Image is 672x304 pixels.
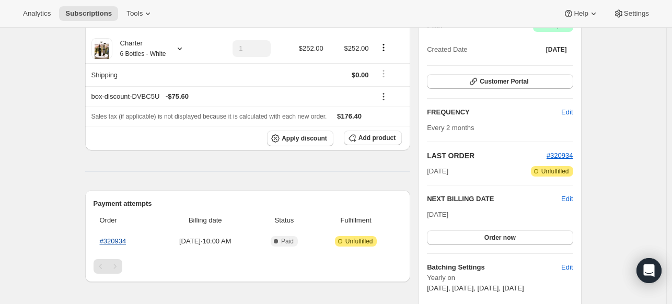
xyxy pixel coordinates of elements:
div: Open Intercom Messenger [636,258,662,283]
button: Settings [607,6,655,21]
span: Analytics [23,9,51,18]
div: box-discount-DVBC5U [91,91,369,102]
button: Help [557,6,605,21]
span: [DATE] [427,166,448,177]
span: Help [574,9,588,18]
button: Product actions [375,42,392,53]
th: Order [94,209,155,232]
span: Sales tax (if applicable) is not displayed because it is calculated with each new order. [91,113,327,120]
button: Edit [561,194,573,204]
nav: Pagination [94,259,402,274]
a: #320934 [100,237,126,245]
th: Shipping [85,63,209,86]
span: Yearly on [427,273,573,283]
small: 6 Bottles - White [120,50,166,57]
h2: NEXT BILLING DATE [427,194,561,204]
button: Customer Portal [427,74,573,89]
a: #320934 [547,151,573,159]
h2: LAST ORDER [427,150,547,161]
span: Subscriptions [65,9,112,18]
button: Order now [427,230,573,245]
span: Paid [281,237,294,245]
span: Tools [126,9,143,18]
span: Order now [484,233,516,242]
button: Shipping actions [375,68,392,79]
h6: Batching Settings [427,262,561,273]
span: Settings [624,9,649,18]
span: Billing date [158,215,252,226]
button: [DATE] [540,42,573,57]
span: Edit [561,262,573,273]
button: Edit [555,104,579,121]
span: Unfulfilled [345,237,373,245]
button: Analytics [17,6,57,21]
span: $252.00 [299,44,323,52]
button: #320934 [547,150,573,161]
button: Edit [555,259,579,276]
h2: FREQUENCY [427,107,561,118]
span: Every 2 months [427,124,474,132]
span: $0.00 [352,71,369,79]
button: Subscriptions [59,6,118,21]
button: Tools [120,6,159,21]
span: Add product [358,134,396,142]
span: - $75.60 [166,91,189,102]
div: Charter [112,38,166,59]
span: [DATE] · 10:00 AM [158,236,252,247]
span: Created Date [427,44,467,55]
span: Unfulfilled [541,167,569,176]
span: Customer Portal [480,77,528,86]
button: Add product [344,131,402,145]
span: Status [259,215,310,226]
span: [DATE] [427,211,448,218]
span: Edit [561,107,573,118]
span: Fulfillment [316,215,396,226]
span: $252.00 [344,44,369,52]
span: Apply discount [282,134,327,143]
h2: Payment attempts [94,198,402,209]
span: [DATE] [546,45,567,54]
span: $176.40 [337,112,362,120]
button: Apply discount [267,131,333,146]
span: [DATE], [DATE], [DATE], [DATE] [427,284,524,292]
